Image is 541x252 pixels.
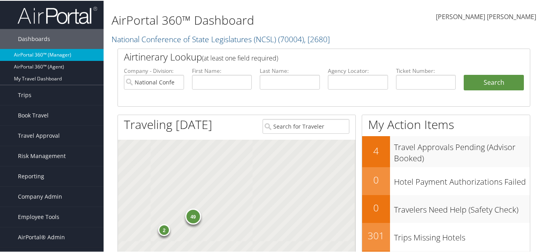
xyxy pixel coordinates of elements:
[18,84,31,104] span: Trips
[328,66,388,74] label: Agency Locator:
[362,135,530,166] a: 4Travel Approvals Pending (Advisor Booked)
[436,4,536,29] a: [PERSON_NAME] [PERSON_NAME]
[362,143,390,157] h2: 4
[158,223,170,235] div: 2
[18,105,49,125] span: Book Travel
[362,172,390,186] h2: 0
[362,166,530,194] a: 0Hotel Payment Authorizations Failed
[18,166,44,186] span: Reporting
[185,208,201,224] div: 49
[18,145,66,165] span: Risk Management
[436,12,536,20] span: [PERSON_NAME] [PERSON_NAME]
[18,28,50,48] span: Dashboards
[464,74,524,90] button: Search
[18,206,59,226] span: Employee Tools
[394,199,530,215] h3: Travelers Need Help (Safety Check)
[362,115,530,132] h1: My Action Items
[18,227,65,246] span: AirPortal® Admin
[18,186,62,206] span: Company Admin
[124,66,184,74] label: Company - Division:
[362,194,530,222] a: 0Travelers Need Help (Safety Check)
[362,200,390,214] h2: 0
[278,33,304,44] span: ( 70004 )
[202,53,278,62] span: (at least one field required)
[394,137,530,163] h3: Travel Approvals Pending (Advisor Booked)
[362,222,530,250] a: 301Trips Missing Hotels
[18,5,97,24] img: airportal-logo.png
[260,66,320,74] label: Last Name:
[192,66,252,74] label: First Name:
[396,66,456,74] label: Ticket Number:
[362,228,390,242] h2: 301
[124,49,490,63] h2: Airtinerary Lookup
[304,33,330,44] span: , [ 2680 ]
[263,118,349,133] input: Search for Traveler
[112,33,330,44] a: National Conference of State Legislatures (NCSL)
[394,227,530,242] h3: Trips Missing Hotels
[112,11,395,28] h1: AirPortal 360™ Dashboard
[124,115,212,132] h1: Traveling [DATE]
[18,125,60,145] span: Travel Approval
[394,172,530,187] h3: Hotel Payment Authorizations Failed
